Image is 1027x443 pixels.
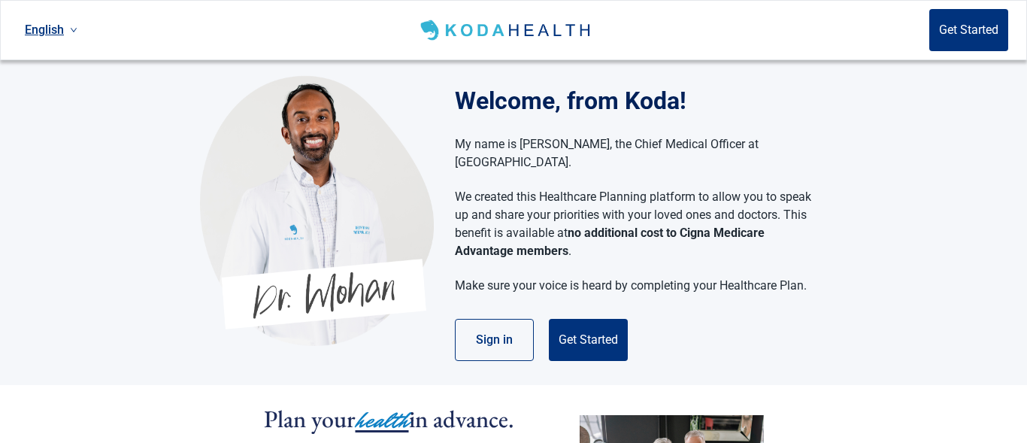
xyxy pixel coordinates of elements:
p: We created this Healthcare Planning platform to allow you to speak up and share your priorities w... [455,188,812,260]
span: in advance. [409,403,514,435]
a: Current language: English [19,17,83,42]
img: Koda Health [200,75,434,346]
h1: Welcome, from Koda! [455,83,827,119]
button: Sign in [455,319,534,361]
button: Get Started [549,319,628,361]
span: health [356,404,409,437]
p: Make sure your voice is heard by completing your Healthcare Plan. [455,277,812,295]
span: Plan your [264,403,356,435]
strong: no additional cost to Cigna Medicare Advantage members [455,226,765,258]
button: Get Started [929,9,1008,51]
span: down [70,26,77,34]
p: My name is [PERSON_NAME], the Chief Medical Officer at [GEOGRAPHIC_DATA]. [455,135,812,171]
img: Koda Health [417,18,595,42]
